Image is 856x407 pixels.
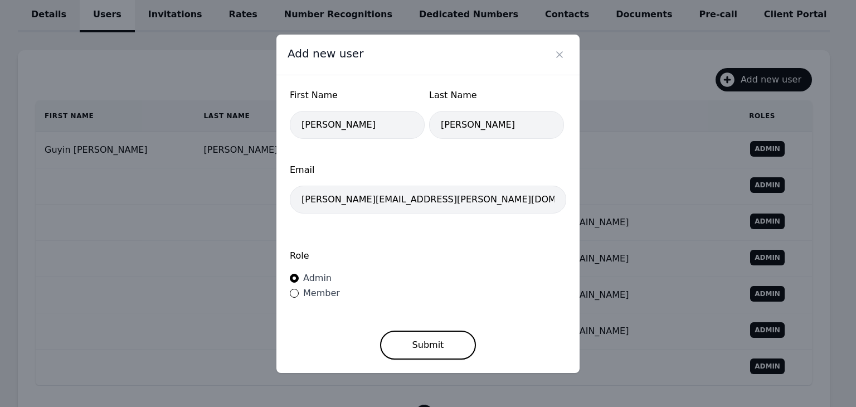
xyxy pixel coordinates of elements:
[290,89,425,102] span: First Name
[303,273,332,283] span: Admin
[288,46,363,61] span: Add new user
[290,249,566,263] label: Role
[429,89,564,102] span: Last Name
[290,163,566,177] span: Email
[290,274,299,283] input: Admin
[380,331,476,360] button: Submit
[290,186,566,214] input: Email
[551,46,568,64] button: Close
[290,289,299,298] input: Member
[290,111,425,139] input: First Name
[429,111,564,139] input: Last Name
[303,288,340,298] span: Member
